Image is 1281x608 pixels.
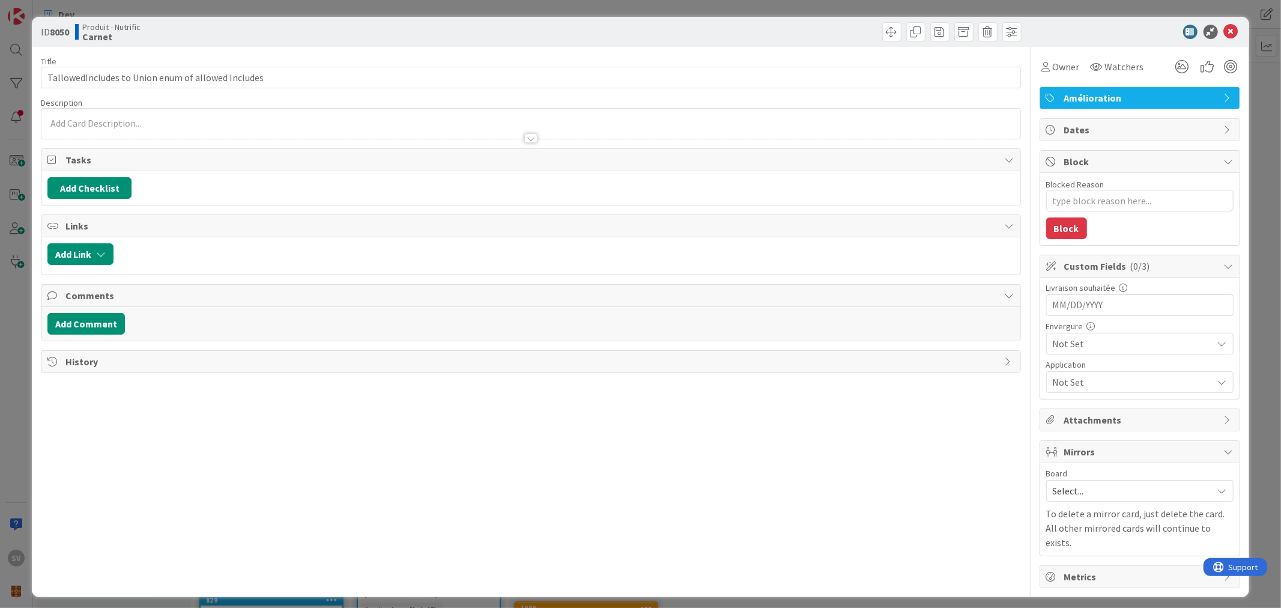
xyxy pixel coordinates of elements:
div: Application [1046,360,1234,369]
span: Not Set [1053,335,1207,352]
span: Custom Fields [1064,259,1218,273]
button: Block [1046,217,1087,239]
b: 8050 [50,26,69,38]
span: History [65,354,998,369]
label: Blocked Reason [1046,179,1104,190]
button: Add Checklist [47,177,132,199]
span: Mirrors [1064,445,1218,459]
span: ( 0/3 ) [1130,260,1150,272]
span: Board [1046,469,1068,478]
div: Envergure [1046,322,1234,330]
span: ID [41,25,69,39]
span: Dates [1064,123,1218,137]
button: Add Comment [47,313,125,335]
span: Comments [65,288,998,303]
span: Select... [1053,482,1207,499]
span: Tasks [65,153,998,167]
span: Description [41,97,82,108]
span: Support [25,2,55,16]
button: Add Link [47,243,114,265]
input: type card name here... [41,67,1020,88]
span: Block [1064,154,1218,169]
span: Links [65,219,998,233]
span: Attachments [1064,413,1218,427]
span: Owner [1053,59,1080,74]
input: MM/DD/YYYY [1053,295,1227,315]
span: Produit - Nutrific [82,22,141,32]
span: Watchers [1105,59,1144,74]
span: Metrics [1064,570,1218,584]
div: Livraison souhaitée [1046,284,1234,292]
span: Amélioration [1064,91,1218,105]
b: Carnet [82,32,141,41]
p: To delete a mirror card, just delete the card. All other mirrored cards will continue to exists. [1046,506,1234,550]
label: Title [41,56,56,67]
span: Not Set [1053,374,1207,391]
